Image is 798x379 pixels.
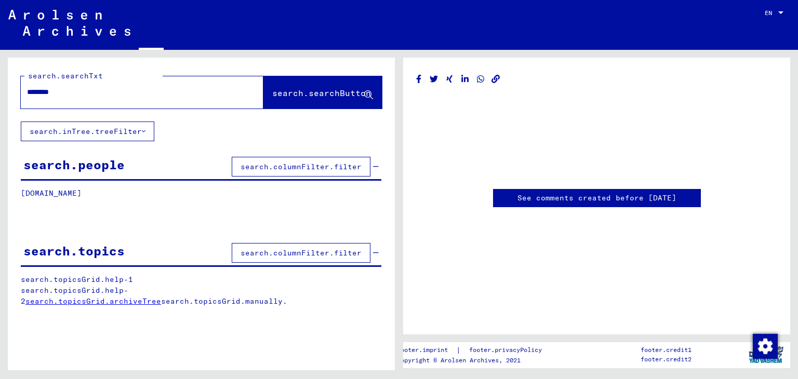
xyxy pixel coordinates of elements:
[517,193,676,204] a: See comments created before [DATE]
[272,88,371,98] span: search.searchButton
[641,345,691,355] p: footer.credit1
[8,10,130,36] img: Arolsen_neg.svg
[397,345,554,356] div: |
[460,73,471,86] button: Share on LinkedIn
[21,188,381,199] p: [DOMAIN_NAME]
[21,274,382,307] p: search.topicsGrid.help-1 search.topicsGrid.help-2 search.topicsGrid.manually.
[23,155,125,174] div: search.people
[753,334,778,359] img: Change consent
[232,243,370,263] button: search.columnFilter.filter
[25,296,161,306] a: search.topicsGrid.archiveTree
[461,345,554,356] a: footer.privacyPolicy
[232,157,370,177] button: search.columnFilter.filter
[765,9,776,17] span: EN
[28,71,103,80] mat-label: search.searchTxt
[490,73,501,86] button: Copy link
[241,162,362,171] span: search.columnFilter.filter
[747,342,786,368] img: yv_logo.png
[21,121,154,141] button: search.inTree.treeFilter
[23,241,125,260] div: search.topics
[429,73,440,86] button: Share on Twitter
[263,76,382,109] button: search.searchButton
[414,73,424,86] button: Share on Facebook
[444,73,455,86] button: Share on Xing
[641,355,691,364] p: footer.credit2
[475,73,486,86] button: Share on WhatsApp
[397,345,456,356] a: footer.imprint
[397,356,554,365] p: Copyright © Arolsen Archives, 2021
[241,248,362,258] span: search.columnFilter.filter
